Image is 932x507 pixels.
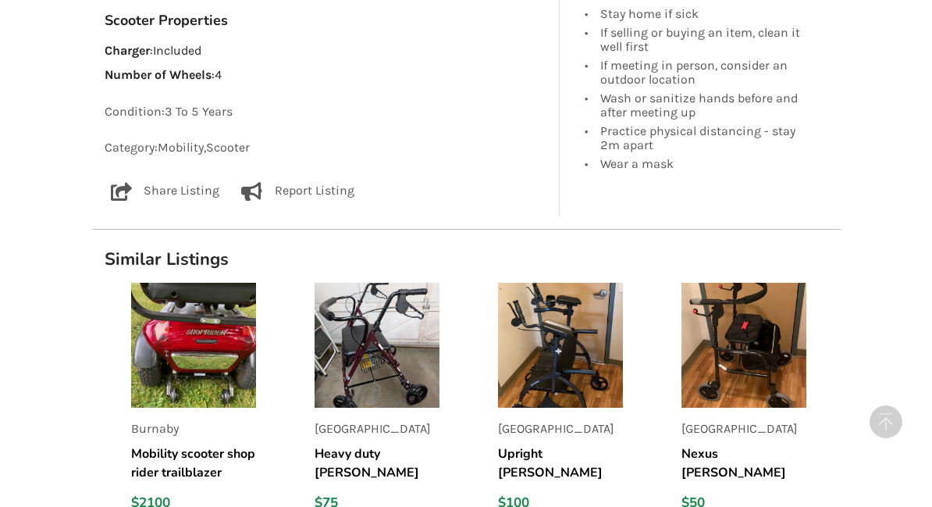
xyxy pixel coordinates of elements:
[681,420,806,438] p: [GEOGRAPHIC_DATA]
[105,66,547,84] p: : 4
[600,155,808,171] div: Wear a mask
[275,182,354,201] p: Report Listing
[92,248,841,270] h1: Similar Listings
[681,283,806,408] img: listing
[600,7,808,23] div: Stay home if sick
[105,43,150,58] strong: Charger
[105,42,547,60] p: : Included
[131,420,256,438] p: Burnaby
[131,283,256,408] img: listing
[600,89,808,122] div: Wash or sanitize hands before and after meeting up
[498,445,623,482] h5: Upright [PERSON_NAME]
[315,283,439,408] img: listing
[105,103,547,121] p: Condition: 3 To 5 Years
[105,67,212,82] strong: Number of Wheels
[600,122,808,155] div: Practice physical distancing - stay 2m apart
[498,420,623,438] p: [GEOGRAPHIC_DATA]
[105,139,547,157] p: Category: Mobility , Scooter
[315,420,439,438] p: [GEOGRAPHIC_DATA]
[600,56,808,89] div: If meeting in person, consider an outdoor location
[105,12,547,30] h3: Scooter Properties
[144,182,219,201] p: Share Listing
[498,283,623,408] img: listing
[600,23,808,56] div: If selling or buying an item, clean it well first
[315,445,439,482] h5: Heavy duty [PERSON_NAME]
[681,445,806,482] h5: Nexus [PERSON_NAME]
[131,445,256,482] h5: Mobility scooter shop rider trailblazer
